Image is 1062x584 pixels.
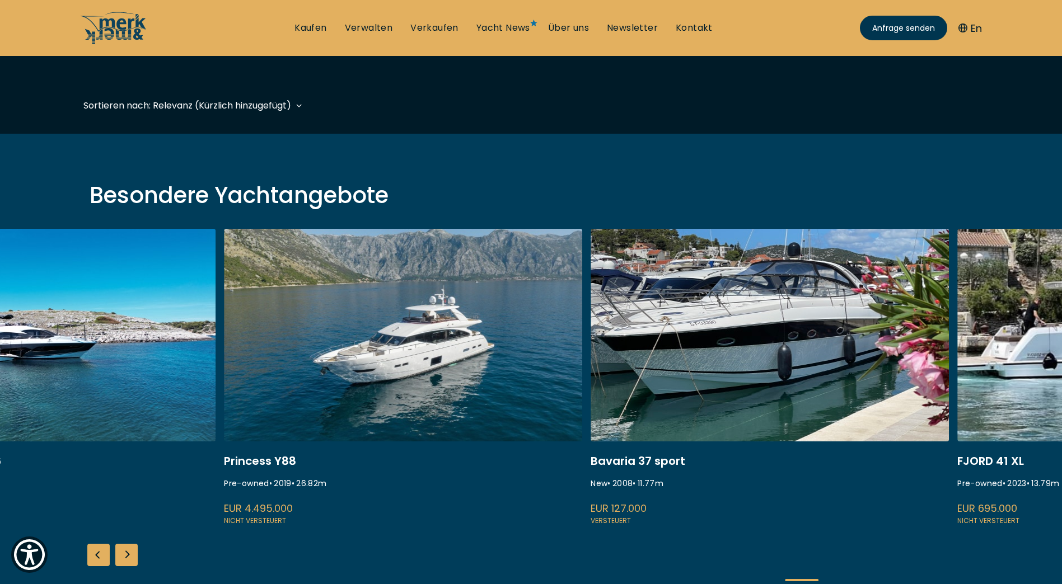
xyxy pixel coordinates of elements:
[958,21,982,36] button: En
[548,22,589,34] a: Über uns
[860,16,947,40] a: Anfrage senden
[410,22,459,34] a: Verkaufen
[872,22,935,34] span: Anfrage senden
[115,544,138,566] div: Next slide
[476,22,530,34] a: Yacht News
[87,544,110,566] div: Previous slide
[83,98,291,112] div: Sortieren nach: Relevanz (Kürzlich hinzugefügt)
[676,22,713,34] a: Kontakt
[345,22,393,34] a: Verwalten
[11,536,48,573] button: Show Accessibility Preferences
[607,22,658,34] a: Newsletter
[294,22,326,34] a: Kaufen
